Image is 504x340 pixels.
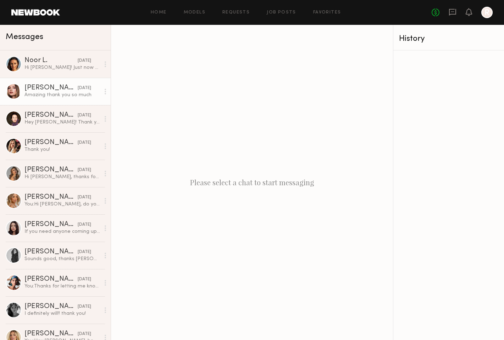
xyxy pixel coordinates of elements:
div: If you need anyone coming up I’m free these next few weeks! Any days really [24,228,100,235]
div: [PERSON_NAME] [24,221,78,228]
div: History [399,35,498,43]
div: [PERSON_NAME] [24,139,78,146]
div: You: Thanks for letting me know, will defintely contact you in the future. [24,283,100,290]
div: [PERSON_NAME] [24,84,78,92]
div: [PERSON_NAME] [24,303,78,310]
a: R [481,7,493,18]
div: [PERSON_NAME] [24,166,78,174]
div: [DATE] [78,331,91,338]
div: Hi [PERSON_NAME], thanks for reaching out! I’m available — could you please let me know what time... [24,174,100,180]
a: Models [184,10,205,15]
div: Please select a chat to start messaging [111,25,393,340]
div: [PERSON_NAME] [24,112,78,119]
div: [DATE] [78,85,91,92]
div: [PERSON_NAME] [24,248,78,256]
div: [DATE] [78,112,91,119]
div: [DATE] [78,194,91,201]
div: [DATE] [78,276,91,283]
div: [DATE] [78,57,91,64]
div: Thank you! [24,146,100,153]
div: [DATE] [78,303,91,310]
div: Hey [PERSON_NAME]! Thank you for reaching out, I’m interested! How long would the shoot be? And w... [24,119,100,126]
div: [DATE] [78,221,91,228]
div: Amazing thank you so much [24,92,100,98]
div: Sounds good, thanks [PERSON_NAME]! See you at 11 [24,256,100,262]
div: [DATE] [78,249,91,256]
div: [PERSON_NAME] [24,276,78,283]
span: Messages [6,33,43,41]
div: Hi [PERSON_NAME]! Just now seeing this for some reason! Apologies for the delay. I’d love to work... [24,64,100,71]
a: Home [151,10,167,15]
a: Requests [222,10,250,15]
div: [PERSON_NAME] [24,194,78,201]
a: Job Posts [267,10,296,15]
div: [PERSON_NAME] [24,330,78,338]
a: Favorites [313,10,341,15]
div: [DATE] [78,167,91,174]
div: I definitely will!! thank you! [24,310,100,317]
div: You: Hi [PERSON_NAME], do you have any 3 hour availability [DATE] or [DATE] for a indoor boutique... [24,201,100,208]
div: [DATE] [78,139,91,146]
div: Noor L. [24,57,78,64]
